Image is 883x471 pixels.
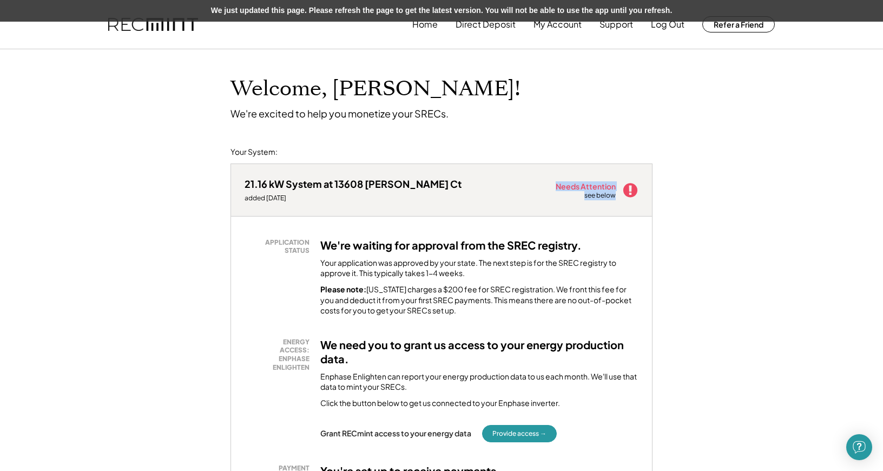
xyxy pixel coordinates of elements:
[584,191,617,200] div: see below
[320,371,638,392] div: Enphase Enlighten can report your energy production data to us each month. We'll use that data to...
[482,425,557,442] button: Provide access →
[320,284,638,316] div: [US_STATE] charges a $200 fee for SREC registration. We front this fee for you and deduct it from...
[320,238,582,252] h3: We're waiting for approval from the SREC registry.
[250,338,309,371] div: ENERGY ACCESS: ENPHASE ENLIGHTEN
[846,434,872,460] div: Open Intercom Messenger
[533,14,582,35] button: My Account
[412,14,438,35] button: Home
[456,14,516,35] button: Direct Deposit
[320,258,638,279] div: Your application was approved by your state. The next step is for the SREC registry to approve it...
[320,338,638,366] h3: We need you to grant us access to your energy production data.
[230,107,449,120] div: We're excited to help you monetize your SRECs.
[108,18,198,31] img: recmint-logotype%403x.png
[320,398,560,409] div: Click the button below to get us connected to your Enphase inverter.
[651,14,684,35] button: Log Out
[230,147,278,158] div: Your System:
[320,284,366,294] strong: Please note:
[556,182,617,190] div: Needs Attention
[230,76,520,102] h1: Welcome, [PERSON_NAME]!
[250,238,309,255] div: APPLICATION STATUS
[599,14,633,35] button: Support
[702,16,775,32] button: Refer a Friend
[320,428,471,438] div: Grant RECmint access to your energy data
[245,178,462,190] div: 21.16 kW System at 13608 [PERSON_NAME] Ct
[245,194,462,202] div: added [DATE]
